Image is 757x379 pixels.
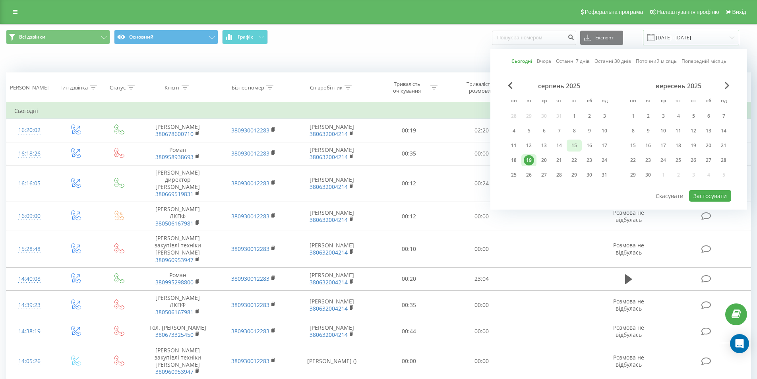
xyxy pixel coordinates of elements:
[671,125,686,137] div: чт 11 вер 2025 р.
[155,331,194,338] a: 380673325450
[310,183,348,190] a: 380632004214
[19,34,45,40] span: Всі дзвінки
[688,140,699,151] div: 19
[459,81,501,94] div: Тривалість розмови
[688,155,699,165] div: 26
[582,110,597,122] div: сб 2 серп 2025 р.
[373,320,445,343] td: 00:44
[310,249,348,256] a: 380632004214
[641,169,656,181] div: вт 30 вер 2025 р.
[613,324,644,338] span: Розмова не відбулась
[625,125,641,137] div: пн 8 вер 2025 р.
[599,155,610,165] div: 24
[681,57,726,65] a: Попередній місяць
[625,82,731,90] div: вересень 2025
[14,122,45,138] div: 16:20:02
[291,119,373,142] td: [PERSON_NAME]
[671,110,686,122] div: чт 4 вер 2025 р.
[539,126,549,136] div: 6
[569,170,579,180] div: 29
[597,110,612,122] div: нд 3 серп 2025 р.
[155,368,194,375] a: 380960953947
[599,111,610,121] div: 3
[231,357,269,365] a: 380930012283
[310,130,348,138] a: 380632004214
[521,154,536,166] div: вт 19 серп 2025 р.
[718,126,729,136] div: 14
[231,212,269,220] a: 380930012283
[643,126,653,136] div: 9
[291,165,373,202] td: [PERSON_NAME]
[165,84,180,91] div: Клієнт
[231,179,269,187] a: 380930012283
[569,111,579,121] div: 1
[716,110,731,122] div: нд 7 вер 2025 р.
[701,110,716,122] div: сб 6 вер 2025 р.
[524,155,534,165] div: 19
[625,110,641,122] div: пн 1 вер 2025 р.
[524,126,534,136] div: 5
[539,170,549,180] div: 27
[686,110,701,122] div: пт 5 вер 2025 р.
[291,267,373,290] td: [PERSON_NAME]
[732,9,746,15] span: Вихід
[506,82,612,90] div: серпень 2025
[14,354,45,369] div: 14:05:26
[445,202,518,231] td: 00:00
[686,140,701,152] div: пт 19 вер 2025 р.
[689,190,731,202] button: Застосувати
[445,142,518,165] td: 00:00
[686,154,701,166] div: пт 26 вер 2025 р.
[310,305,348,312] a: 380632004214
[8,84,48,91] div: [PERSON_NAME]
[628,140,638,151] div: 15
[291,320,373,343] td: [PERSON_NAME]
[554,126,564,136] div: 7
[703,111,714,121] div: 6
[155,308,194,316] a: 380506167981
[613,241,644,256] span: Розмова не відбулась
[114,30,218,44] button: Основний
[14,324,45,339] div: 14:38:19
[506,169,521,181] div: пн 25 серп 2025 р.
[703,140,714,151] div: 20
[310,153,348,161] a: 380632004214
[686,125,701,137] div: пт 12 вер 2025 р.
[582,154,597,166] div: сб 23 серп 2025 р.
[373,267,445,290] td: 00:20
[673,140,683,151] div: 18
[651,190,688,202] button: Скасувати
[110,84,126,91] div: Статус
[14,271,45,287] div: 14:40:08
[643,140,653,151] div: 16
[716,140,731,152] div: нд 21 вер 2025 р.
[554,155,564,165] div: 21
[569,155,579,165] div: 22
[506,140,521,152] div: пн 11 серп 2025 р.
[524,140,534,151] div: 12
[703,155,714,165] div: 27
[567,154,582,166] div: пт 22 серп 2025 р.
[718,95,730,107] abbr: неділя
[585,9,643,15] span: Реферальна програма
[291,291,373,320] td: [PERSON_NAME]
[155,153,194,161] a: 380958938693
[584,140,594,151] div: 16
[636,57,677,65] a: Поточний місяць
[222,30,268,44] button: Графік
[524,170,534,180] div: 26
[597,169,612,181] div: нд 31 серп 2025 р.
[671,140,686,152] div: чт 18 вер 2025 р.
[687,95,699,107] abbr: п’ятниця
[701,154,716,166] div: сб 27 вер 2025 р.
[554,170,564,180] div: 28
[642,95,654,107] abbr: вівторок
[445,267,518,290] td: 23:04
[725,82,730,89] span: Next Month
[552,169,567,181] div: чт 28 серп 2025 р.
[658,111,668,121] div: 3
[584,155,594,165] div: 23
[569,126,579,136] div: 8
[688,111,699,121] div: 5
[536,154,552,166] div: ср 20 серп 2025 р.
